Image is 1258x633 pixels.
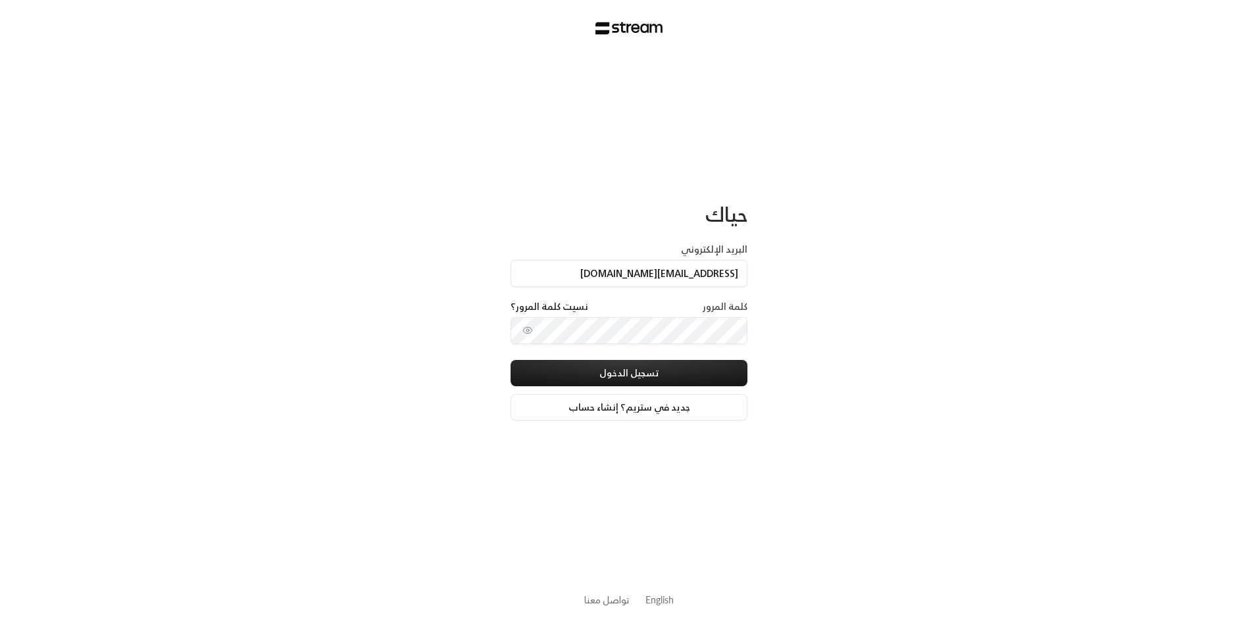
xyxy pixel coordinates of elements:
[595,22,663,35] img: Stream Logo
[645,588,674,612] a: English
[511,394,747,420] a: جديد في ستريم؟ إنشاء حساب
[584,593,630,607] button: تواصل معنا
[703,300,747,313] label: كلمة المرور
[705,197,747,232] span: حياك
[511,300,588,313] a: نسيت كلمة المرور؟
[584,592,630,608] a: تواصل معنا
[517,320,538,341] button: toggle password visibility
[681,243,747,256] label: البريد الإلكتروني
[511,360,747,386] button: تسجيل الدخول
